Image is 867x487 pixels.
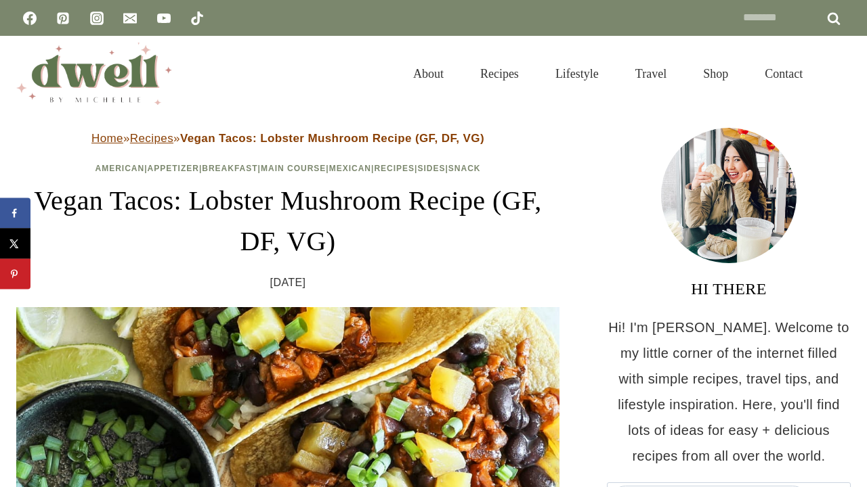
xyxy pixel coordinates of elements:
p: Hi! I'm [PERSON_NAME]. Welcome to my little corner of the internet filled with simple recipes, tr... [607,315,851,469]
a: Instagram [83,5,110,32]
a: Recipes [130,132,173,145]
a: TikTok [184,5,211,32]
a: Appetizer [148,164,199,173]
a: American [96,164,145,173]
a: Email [117,5,144,32]
a: Lifestyle [537,50,617,97]
a: YouTube [150,5,177,32]
a: Snack [448,164,481,173]
a: About [395,50,462,97]
nav: Primary Navigation [395,50,821,97]
a: Breakfast [202,164,257,173]
span: | | | | | | | [96,164,481,173]
a: Facebook [16,5,43,32]
a: Pinterest [49,5,77,32]
button: View Search Form [828,62,851,85]
h3: HI THERE [607,277,851,301]
a: Main Course [261,164,326,173]
h1: Vegan Tacos: Lobster Mushroom Recipe (GF, DF, VG) [16,181,559,262]
a: Home [91,132,123,145]
a: Sides [417,164,445,173]
a: Mexican [329,164,371,173]
a: Shop [685,50,746,97]
a: Contact [746,50,821,97]
a: Recipes [374,164,415,173]
time: [DATE] [270,273,306,293]
a: Recipes [462,50,537,97]
strong: Vegan Tacos: Lobster Mushroom Recipe (GF, DF, VG) [180,132,484,145]
span: » » [91,132,484,145]
a: Travel [617,50,685,97]
img: DWELL by michelle [16,43,172,105]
